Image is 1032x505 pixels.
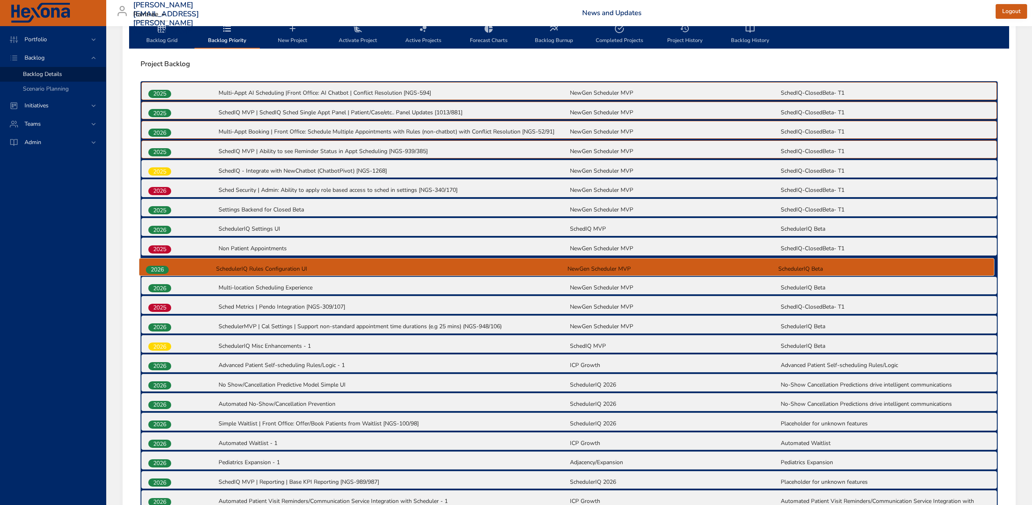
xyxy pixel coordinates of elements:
[570,245,779,253] p: NewGen Scheduler MVP
[570,381,779,389] p: SchedulerIQ 2026
[199,24,255,45] span: Backlog Priority
[781,186,990,194] p: SchedIQ-ClosedBeta- T1
[781,478,990,486] p: Placeholder for unknown features
[781,245,990,253] p: SchedIQ-ClosedBeta- T1
[219,342,568,350] p: SchedulerIQ Misc Enhancements - 1
[781,342,990,350] p: SchedulerIQ Beta
[781,147,990,156] p: SchedIQ-ClosedBeta- T1
[781,128,990,136] p: SchedIQ-ClosedBeta- T1
[781,361,990,369] p: Advanced Patient Self-scheduling Rules/Logic
[570,147,779,156] p: NewGen Scheduler MVP
[219,225,568,233] p: SchedulerIQ Settings UI
[781,109,990,117] p: SchedIQ-ClosedBeta- T1
[1002,7,1021,17] span: Logout
[781,303,990,311] p: SchedIQ-ClosedBeta- T1
[781,400,990,408] p: No-Show Cancellation Predictions drive intelligent communications
[330,24,386,45] span: Activate Project
[219,128,568,136] p: Multi-Appt Booking | Front Office: Schedule Multiple Appointments with Rules (non-chatbot) with C...
[265,24,320,45] span: New Project
[781,381,990,389] p: No-Show Cancellation Predictions drive intelligent communications
[781,323,990,331] p: SchedulerIQ Beta
[722,24,778,45] span: Backlog History
[570,342,779,350] p: SchedIQ MVP
[219,478,568,486] p: SchedIQ MVP | Reporting | Base KPI Reporting [NGS-989/987]
[570,400,779,408] p: SchedulerIQ 2026
[570,361,779,369] p: ICP Growth
[570,323,779,331] p: NewGen Scheduler MVP
[570,303,779,311] p: NewGen Scheduler MVP
[219,186,568,194] p: Sched Security | Admin: Ability to apply role based access to sched in settings [NGS-340/170]
[570,284,779,292] p: NewGen Scheduler MVP
[219,400,568,408] p: Automated No-Show/Cancellation Prevention
[570,420,779,428] p: SchedulerIQ 2026
[133,1,199,36] h3: [PERSON_NAME][EMAIL_ADDRESS][PERSON_NAME][DOMAIN_NAME]
[570,458,779,467] p: Adjacency/Expansion
[219,303,568,311] p: Sched Metrics | Pendo Integration [NGS-309/107]
[219,458,568,467] p: Pediatrics Expansion - 1
[141,60,998,68] span: Project Backlog
[18,54,51,62] span: Backlog
[23,70,62,78] span: Backlog Details
[570,186,779,194] p: NewGen Scheduler MVP
[219,420,568,428] p: Simple Waitlist | Front Office: Offer/Book Patients from Waitlist [NGS-100/98]
[219,109,568,117] p: SchedIQ MVP | SchedIQ Sched Single Appt Panel | Patient/Case/etc.. Panel Updates [1013/881]
[570,109,779,117] p: NewGen Scheduler MVP
[570,167,779,175] p: NewGen Scheduler MVP
[10,3,71,23] img: Hexona
[219,245,568,253] p: Non Patient Appointments
[461,24,516,45] span: Forecast Charts
[219,89,568,97] p: Multi-Appt AI Scheduling |Front Office: AI Chatbot | Conflict Resolution [NGS-594]
[996,4,1027,19] button: Logout
[18,102,55,109] span: Initiatives
[570,439,779,447] p: ICP Growth
[781,458,990,467] p: Pediatrics Expansion
[23,85,69,93] span: Scenario Planning
[781,89,990,97] p: SchedIQ-ClosedBeta- T1
[129,19,1009,49] div: backlog-tab
[133,8,168,21] div: Raintree
[526,24,582,45] span: Backlog Burnup
[18,138,48,146] span: Admin
[570,206,779,214] p: NewGen Scheduler MVP
[18,120,47,128] span: Teams
[781,167,990,175] p: SchedIQ-ClosedBeta- T1
[570,128,779,136] p: NewGen Scheduler MVP
[781,439,990,447] p: Automated Waitlist
[582,8,641,18] a: News and Updates
[781,284,990,292] p: SchedulerIQ Beta
[781,206,990,214] p: SchedIQ-ClosedBeta- T1
[219,323,568,331] p: SchedulerMVP | Cal Settings | Support non-standard appointment time durations (e.g 25 mins) (NGS-...
[219,206,568,214] p: Settings Backend for Closed Beta
[18,36,54,43] span: Portfolio
[592,24,647,45] span: Completed Projects
[781,225,990,233] p: SchedulerIQ Beta
[219,167,568,175] p: SchedIQ - Integrate with NewChatbot (ChatbotPivot) [NGS-1268]
[395,24,451,45] span: Active Projects
[570,89,779,97] p: NewGen Scheduler MVP
[219,147,568,156] p: SchedIQ MVP | Ability to see Reminder Status in Appt Scheduling [NGS-939/385]
[219,381,568,389] p: No Show/Cancellation Predictive Model Simple UI
[570,478,779,486] p: SchedulerIQ 2026
[570,225,779,233] p: SchedIQ MVP
[657,24,713,45] span: Project History
[781,420,990,428] p: Placeholder for unknown features
[219,439,568,447] p: Automated Waitlist - 1
[219,361,568,369] p: Advanced Patient Self-scheduling Rules/Logic - 1
[219,284,568,292] p: Multi-location Scheduling Experience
